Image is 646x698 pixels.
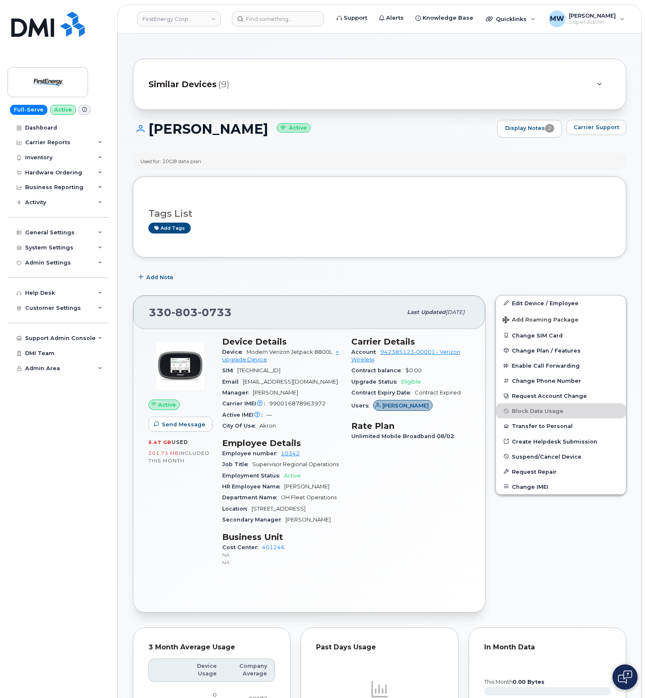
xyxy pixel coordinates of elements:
span: Send Message [162,420,205,428]
small: Active [277,123,311,133]
span: Job Title [222,461,252,467]
span: used [171,439,188,445]
button: Add Roaming Package [496,311,626,328]
span: Similar Devices [148,78,217,91]
p: NA [222,559,341,566]
span: [PERSON_NAME] [284,483,329,490]
span: Contract balance [351,367,405,374]
button: Enable Call Forwarding [496,358,626,373]
span: — [267,412,272,418]
span: Active [158,401,176,409]
span: Change Plan / Features [512,347,581,353]
span: (9) [218,78,229,91]
button: Transfer to Personal [496,418,626,433]
span: Manager [222,389,253,396]
span: 201.73 MB [148,450,179,456]
h1: [PERSON_NAME] [133,122,493,136]
div: In Month Data [484,643,611,651]
a: [PERSON_NAME] [373,402,433,409]
span: [STREET_ADDRESS] [252,506,306,512]
button: Change Plan / Features [496,343,626,358]
span: [TECHNICAL_ID] [237,367,280,374]
h3: Business Unit [222,532,341,542]
button: Block Data Usage [496,403,626,418]
span: [PERSON_NAME] [253,389,298,396]
span: OH Fleet Operations [281,494,337,501]
span: Add Note [146,273,174,281]
span: Suspend/Cancel Device [512,453,581,459]
th: Company Average [224,659,275,682]
p: NA [222,551,341,558]
img: image20231002-3703462-zs44o9.jpeg [155,341,205,391]
span: Carrier Support [573,123,619,131]
span: Employee number [222,450,281,457]
span: Active [284,472,301,479]
span: HR Employee Name [222,483,284,490]
span: Department Name [222,494,281,501]
button: Carrier Support [566,120,626,135]
span: 990016878963972 [269,400,326,407]
a: 10342 [281,450,300,457]
span: Add Roaming Package [503,317,579,324]
div: Past Days Usage [316,643,443,651]
h3: Device Details [222,337,341,347]
span: Account [351,349,380,355]
button: Add Note [133,270,181,285]
button: Change Phone Number [496,373,626,388]
a: Display Notes2 [497,120,562,138]
span: included this month [148,450,210,464]
button: Request Repair [496,464,626,479]
h3: Employee Details [222,438,341,448]
span: 2 [545,124,554,132]
span: City Of Use [222,423,259,429]
span: Employment Status [222,472,284,479]
span: $0.00 [405,367,422,374]
span: Contract Expired [415,389,461,396]
h3: Carrier Details [351,337,470,347]
span: Upgrade Status [351,379,401,385]
span: 803 [171,306,198,319]
span: Modem Verizon Jetpack 8800L [246,349,332,355]
button: Suspend/Cancel Device [496,449,626,464]
span: Users [351,402,373,409]
span: [PERSON_NAME] [382,402,429,410]
img: Open chat [618,670,632,684]
span: Unlimited Mobile Broadband 08/02 [351,433,459,439]
span: Eligible [401,379,421,385]
a: Create Helpdesk Submission [496,434,626,449]
div: Used for: 10GB data plan [140,158,201,165]
span: Enable Call Forwarding [512,363,580,369]
span: Last updated [407,309,446,315]
span: Contract Expiry Date [351,389,415,396]
th: Device Usage [179,659,224,682]
span: [PERSON_NAME] [285,516,331,523]
text: this month [484,679,545,685]
span: Akron [259,423,276,429]
span: 330 [149,306,232,319]
span: Supervisor Regional Operations [252,461,339,467]
span: [EMAIL_ADDRESS][DOMAIN_NAME] [243,379,338,385]
h3: Rate Plan [351,421,470,431]
button: Send Message [148,417,213,432]
span: 5.47 GB [148,439,171,445]
a: Edit Device / Employee [496,296,626,311]
span: Cost Center [222,544,262,550]
tspan: 0.00 Bytes [513,679,545,685]
button: Request Account Change [496,388,626,403]
span: Device [222,349,246,355]
a: 942385123-00001 - Verizon Wireless [351,349,460,363]
span: Carrier IMEI [222,400,269,407]
a: 401246 [262,544,285,550]
span: Active IMEI [222,412,267,418]
button: Change IMEI [496,479,626,494]
span: Location [222,506,252,512]
a: Add tags [148,223,191,233]
span: Secondary Manager [222,516,285,523]
div: 3 Month Average Usage [148,643,275,651]
h3: Tags List [148,208,611,219]
button: Change SIM Card [496,328,626,343]
span: Email [222,379,243,385]
span: 0733 [198,306,232,319]
span: SIM [222,367,237,374]
span: [DATE] [446,309,464,315]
